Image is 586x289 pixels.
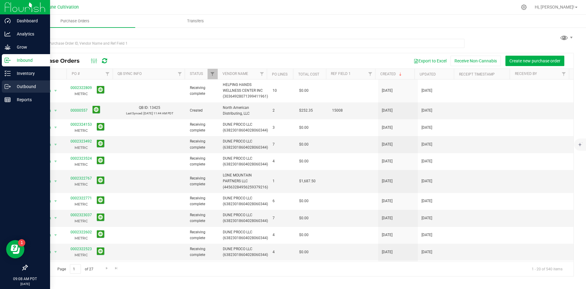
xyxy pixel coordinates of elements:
[71,139,92,143] a: 0002323492
[5,97,11,103] inline-svg: Reports
[52,18,98,24] span: Purchase Orders
[71,128,92,133] p: METRC
[273,215,292,221] span: 7
[223,246,268,258] span: DUNE PROCO LLC (63823018604028060344)
[459,72,495,76] a: Receipt Timestamp
[11,83,47,90] p: Outbound
[11,57,47,64] p: Inbound
[3,276,47,282] p: 09:08 AM PDT
[299,249,309,255] span: $0.00
[5,57,11,63] inline-svg: Inbound
[179,18,212,24] span: Transfers
[71,252,92,258] p: METRC
[421,249,432,255] span: [DATE]
[535,5,574,9] span: Hi, [PERSON_NAME]!
[11,43,47,51] p: Grow
[5,83,11,90] inline-svg: Outbound
[223,156,268,167] span: DUNE PROCO LLC (63823018604028060344)
[272,72,288,76] a: PO Lines
[208,69,218,79] a: Filter
[112,264,121,272] a: Go to the last page
[527,264,567,273] span: 1 - 20 of 540 items
[5,70,11,76] inline-svg: Inventory
[299,142,309,147] span: $0.00
[223,212,268,224] span: DUNE PROCO LLC (63823018604028060344)
[190,229,215,241] span: Receiving complete
[382,249,392,255] span: [DATE]
[299,178,316,184] span: $1,687.50
[71,181,92,187] p: METRC
[71,91,92,97] p: METRC
[520,4,528,10] div: Manage settings
[223,172,268,190] span: LONE MOUNTAIN PARTNERS LLC (44563284956259379216)
[331,72,351,76] a: Ref Field 1
[273,125,292,131] span: 3
[273,142,292,147] span: 7
[273,178,292,184] span: 1
[190,85,215,97] span: Receiving complete
[190,108,215,113] span: Created
[139,106,149,110] span: QB ID:
[190,195,215,207] span: Receiving complete
[382,142,392,147] span: [DATE]
[71,235,92,241] p: METRC
[118,72,142,76] a: QB Sync Info
[71,213,92,217] a: 0002323037
[71,145,92,150] p: METRC
[382,232,392,238] span: [DATE]
[52,197,59,206] span: select
[299,198,309,204] span: $0.00
[190,212,215,224] span: Receiving complete
[71,247,92,251] a: 0002322523
[223,195,268,207] span: DUNE PROCO LLC (63823018604028060344)
[223,139,268,150] span: DUNE PROCO LLC (63823018604028060344)
[18,239,25,246] iframe: Resource center unread badge
[298,72,319,76] a: Total Cost
[365,69,375,79] a: Filter
[380,72,403,76] a: Created
[509,58,560,63] span: Create new purchase order
[71,108,88,113] a: 00000557
[421,88,432,94] span: [DATE]
[27,39,465,48] input: Search Purchase Order ID, Vendor Name and Ref Field 1
[273,198,292,204] span: 6
[382,108,392,113] span: [DATE]
[103,69,113,79] a: Filter
[52,231,59,239] span: select
[515,72,537,76] a: Received By
[382,88,392,94] span: [DATE]
[15,15,135,28] a: Purchase Orders
[299,108,313,113] span: $252.35
[450,56,501,66] button: Receive Non-Cannabis
[175,69,185,79] a: Filter
[5,31,11,37] inline-svg: Analytics
[71,122,92,127] a: 0002324153
[150,106,160,110] span: 13425
[421,215,432,221] span: [DATE]
[11,96,47,103] p: Reports
[505,56,564,66] button: Create new purchase order
[102,264,111,272] a: Go to the next page
[32,57,86,64] span: Purchase Orders
[70,264,81,274] input: 1
[6,240,24,258] iframe: Resource center
[299,215,309,221] span: $0.00
[222,72,248,76] a: Vendor Name
[71,230,92,234] a: 0002322602
[52,123,59,132] span: select
[257,69,267,79] a: Filter
[421,198,432,204] span: [DATE]
[299,88,309,94] span: $0.00
[223,229,268,241] span: DUNE PROCO LLC (63823018604028060344)
[52,140,59,149] span: select
[273,249,292,255] span: 4
[273,88,292,94] span: 10
[71,161,92,167] p: METRC
[421,142,432,147] span: [DATE]
[52,264,98,274] span: Page of 27
[299,158,309,164] span: $0.00
[273,232,292,238] span: 4
[299,125,309,131] span: $0.00
[273,158,292,164] span: 4
[421,178,432,184] span: [DATE]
